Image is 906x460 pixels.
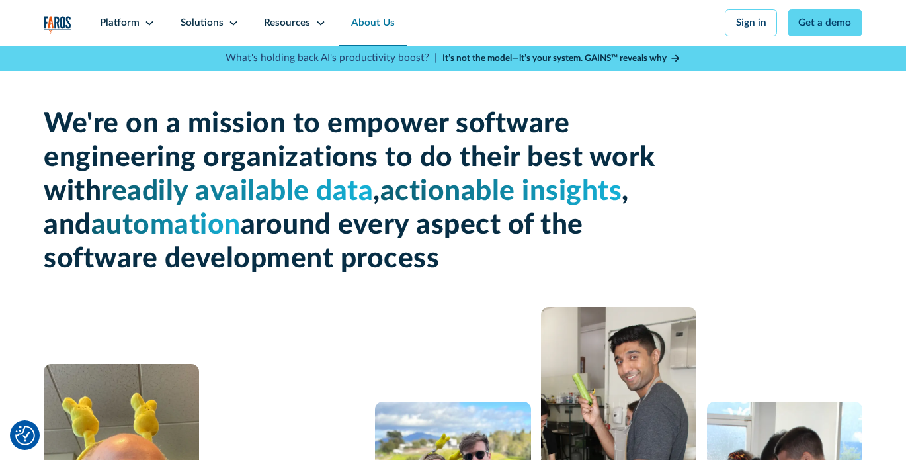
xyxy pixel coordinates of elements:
[100,15,140,30] div: Platform
[181,15,224,30] div: Solutions
[15,426,35,445] button: Cookie Settings
[101,177,373,205] span: readily available data
[380,177,622,205] span: actionable insights
[15,426,35,445] img: Revisit consent button
[44,16,71,34] img: Logo of the analytics and reporting company Faros.
[226,50,437,66] p: What's holding back AI's productivity boost? |
[44,16,71,34] a: home
[788,9,862,36] a: Get a demo
[91,211,241,239] span: automation
[44,107,657,276] h1: We're on a mission to empower software engineering organizations to do their best work with , , a...
[442,52,680,65] a: It’s not the model—it’s your system. GAINS™ reveals why
[725,9,777,36] a: Sign in
[264,15,310,30] div: Resources
[442,54,667,63] strong: It’s not the model—it’s your system. GAINS™ reveals why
